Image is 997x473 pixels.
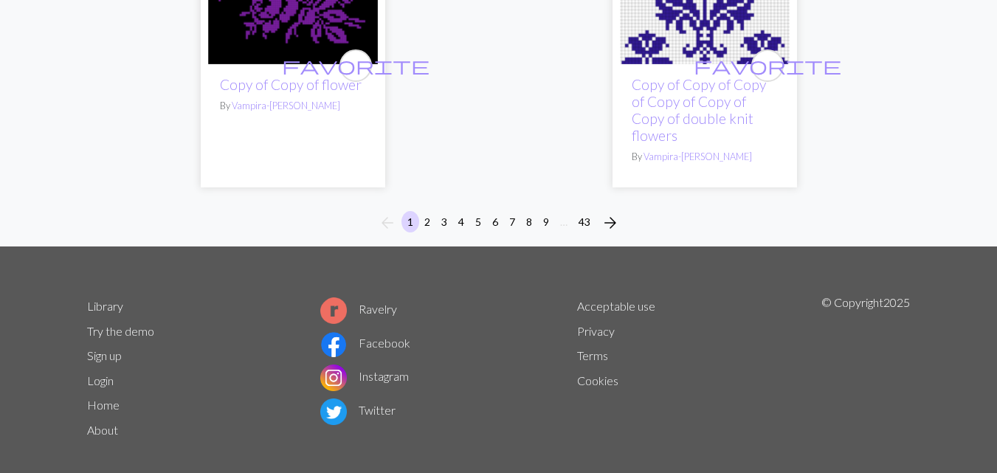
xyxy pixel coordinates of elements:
span: favorite [694,54,841,77]
button: 1 [401,211,419,232]
button: 9 [537,211,555,232]
button: 6 [486,211,504,232]
img: Ravelry logo [320,297,347,324]
a: Copy of Copy of flower [220,76,362,93]
a: Ravelry [320,302,397,316]
a: About [87,423,118,437]
button: favourite [339,49,372,82]
button: 4 [452,211,470,232]
a: Twitter [320,403,396,417]
a: Vampira-[PERSON_NAME] [644,151,752,162]
a: Privacy [577,324,615,338]
a: Vampira-[PERSON_NAME] [232,100,340,111]
button: 43 [573,211,596,232]
a: Copy of Copy of Copy of Copy of Copy of Copy of double knit flowers [632,76,766,144]
span: favorite [282,54,429,77]
button: 7 [503,211,521,232]
button: 8 [520,211,538,232]
button: 5 [469,211,487,232]
p: By [220,99,366,113]
a: Try the demo [87,324,154,338]
a: Cookies [577,373,618,387]
i: favourite [694,51,841,80]
button: Next [596,211,625,235]
a: Terms [577,348,608,362]
i: Next [601,214,619,232]
p: By [632,150,778,164]
a: Home [87,398,120,412]
nav: Page navigation [373,211,625,235]
img: Facebook logo [320,331,347,358]
span: arrow_forward [601,213,619,233]
button: 3 [435,211,453,232]
i: favourite [282,51,429,80]
a: Login [87,373,114,387]
button: 2 [418,211,436,232]
img: Instagram logo [320,365,347,391]
a: Sign up [87,348,122,362]
a: Instagram [320,369,409,383]
p: © Copyright 2025 [821,294,910,443]
button: favourite [751,49,784,82]
a: Library [87,299,123,313]
a: Acceptable use [577,299,655,313]
a: Facebook [320,336,410,350]
img: Twitter logo [320,398,347,425]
